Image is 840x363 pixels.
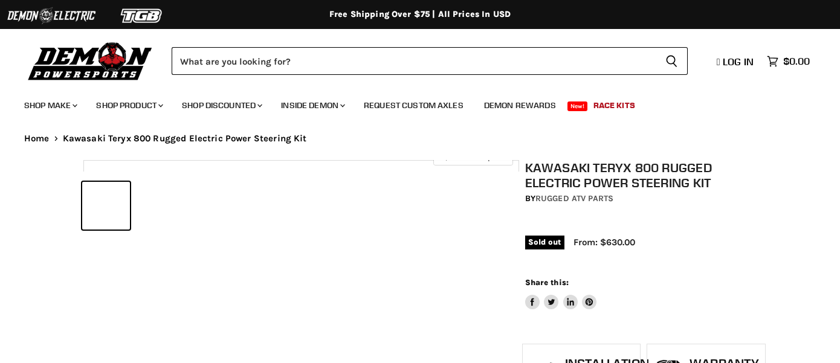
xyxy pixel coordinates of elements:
div: by [525,192,763,205]
a: Rugged ATV Parts [535,193,613,204]
span: Click to expand [439,152,506,161]
form: Product [172,47,688,75]
ul: Main menu [15,88,807,118]
aside: Share this: [525,277,597,309]
a: Shop Product [87,93,170,118]
span: Kawasaki Teryx 800 Rugged Electric Power Steering Kit [63,133,307,144]
span: New! [567,101,588,111]
a: Race Kits [584,93,644,118]
a: Shop Make [15,93,85,118]
button: Search [656,47,688,75]
img: TGB Logo 2 [97,4,187,27]
img: Demon Powersports [24,39,157,82]
span: Log in [723,56,754,68]
a: Inside Demon [272,93,352,118]
a: Request Custom Axles [355,93,473,118]
span: Share this: [525,278,569,287]
a: Log in [711,56,761,67]
span: Sold out [525,236,564,249]
a: Home [24,133,50,144]
a: $0.00 [761,53,816,70]
a: Shop Discounted [173,93,270,118]
img: Demon Electric Logo 2 [6,4,97,27]
a: Demon Rewards [475,93,565,118]
span: From: $630.00 [573,237,635,248]
button: IMAGE thumbnail [82,182,130,230]
input: Search [172,47,656,75]
span: $0.00 [783,56,810,67]
h1: Kawasaki Teryx 800 Rugged Electric Power Steering Kit [525,160,763,190]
